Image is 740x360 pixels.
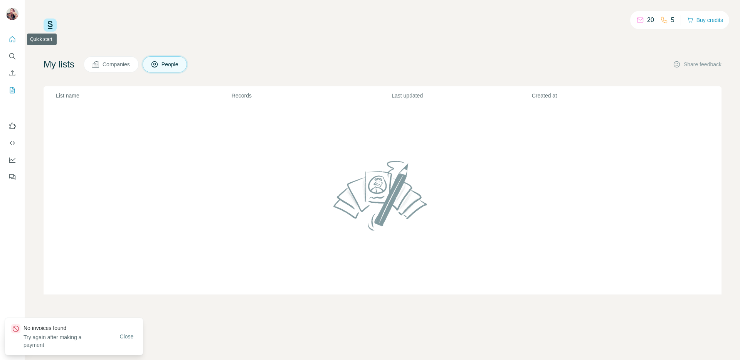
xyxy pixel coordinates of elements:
span: Close [120,333,134,340]
button: Search [6,49,18,63]
span: Companies [103,61,131,68]
button: Use Surfe API [6,136,18,150]
img: Avatar [6,8,18,20]
h4: My lists [44,58,74,71]
p: Try again after making a payment [24,333,110,349]
img: No lists found [330,154,435,237]
p: List name [56,92,231,99]
button: Share feedback [673,61,721,68]
button: Quick start [6,32,18,46]
span: People [161,61,179,68]
button: My lists [6,83,18,97]
button: Close [114,330,139,343]
button: Buy credits [687,15,723,25]
button: Feedback [6,170,18,184]
p: Last updated [392,92,531,99]
button: Dashboard [6,153,18,167]
img: Surfe Logo [44,19,57,32]
button: Enrich CSV [6,66,18,80]
p: Records [232,92,391,99]
p: 20 [647,15,654,25]
button: Use Surfe on LinkedIn [6,119,18,133]
p: No invoices found [24,324,110,332]
p: 5 [671,15,674,25]
p: Created at [532,92,671,99]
